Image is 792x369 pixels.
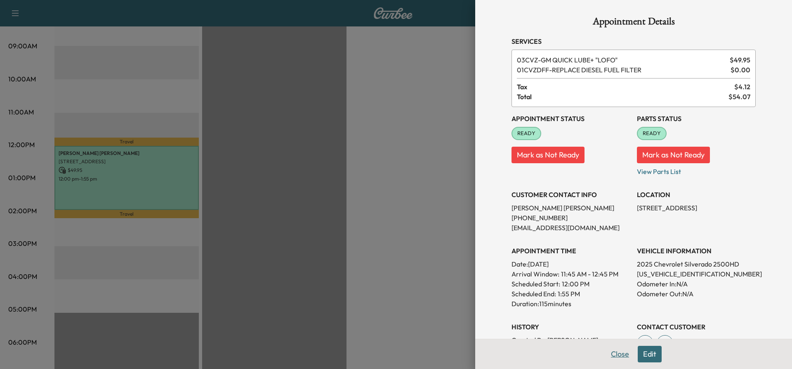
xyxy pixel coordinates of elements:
span: $ 49.95 [730,55,750,65]
p: View Parts List [637,163,756,176]
p: Odometer In: N/A [637,279,756,289]
p: Duration: 115 minutes [511,299,630,309]
span: READY [638,129,666,138]
button: Mark as Not Ready [511,147,585,163]
p: [EMAIL_ADDRESS][DOMAIN_NAME] [511,223,630,233]
button: Mark as Not Ready [637,147,710,163]
h3: APPOINTMENT TIME [511,246,630,256]
p: Created By : [PERSON_NAME] [511,335,630,345]
h3: LOCATION [637,190,756,200]
h3: CONTACT CUSTOMER [637,322,756,332]
p: [PERSON_NAME] [PERSON_NAME] [511,203,630,213]
span: $ 4.12 [734,82,750,92]
h3: Appointment Status [511,114,630,124]
h1: Appointment Details [511,17,756,30]
span: READY [512,129,540,138]
h3: Services [511,36,756,46]
p: Odometer Out: N/A [637,289,756,299]
h3: Parts Status [637,114,756,124]
h3: History [511,322,630,332]
p: Arrival Window: [511,269,630,279]
h3: CUSTOMER CONTACT INFO [511,190,630,200]
span: REPLACE DIESEL FUEL FILTER [517,65,727,75]
p: Scheduled Start: [511,279,560,289]
p: Date: [DATE] [511,259,630,269]
p: 2025 Chevrolet Silverado 2500HD [637,259,756,269]
span: Tax [517,82,734,92]
p: 12:00 PM [562,279,589,289]
span: 11:45 AM - 12:45 PM [561,269,618,279]
p: [US_VEHICLE_IDENTIFICATION_NUMBER] [637,269,756,279]
span: $ 54.07 [728,92,750,102]
p: [STREET_ADDRESS] [637,203,756,213]
p: [PHONE_NUMBER] [511,213,630,223]
h3: VEHICLE INFORMATION [637,246,756,256]
span: Total [517,92,728,102]
p: 1:55 PM [558,289,580,299]
span: $ 0.00 [731,65,750,75]
p: Scheduled End: [511,289,556,299]
button: Close [606,346,634,362]
span: GM QUICK LUBE+ "LOFO" [517,55,726,65]
button: Edit [638,346,662,362]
